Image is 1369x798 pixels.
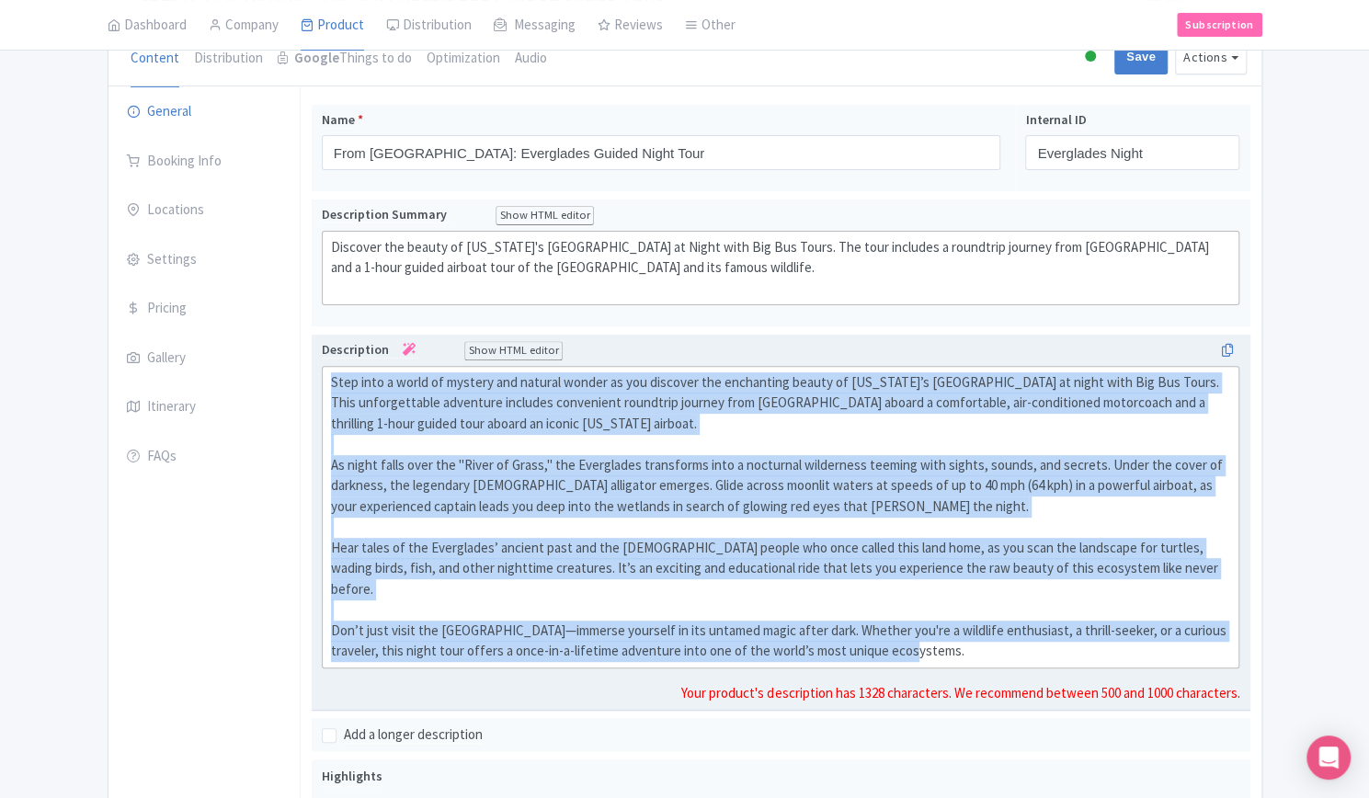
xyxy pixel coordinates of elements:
[194,29,263,88] a: Distribution
[294,48,339,69] strong: Google
[278,29,412,88] a: GoogleThings to do
[108,86,300,138] a: General
[427,29,500,88] a: Optimization
[108,185,300,236] a: Locations
[496,206,595,225] div: Show HTML editor
[322,341,418,359] span: Description
[464,341,564,360] div: Show HTML editor
[108,234,300,286] a: Settings
[1025,111,1086,129] span: Internal ID
[108,136,300,188] a: Booking Info
[108,283,300,335] a: Pricing
[322,206,450,223] span: Description Summary
[344,725,483,744] span: Add a longer description
[1306,735,1351,780] div: Open Intercom Messenger
[331,237,1231,300] div: Discover the beauty of [US_STATE]'s [GEOGRAPHIC_DATA] at Night with Big Bus Tours. The tour inclu...
[331,372,1231,662] div: Step into a world of mystery and natural wonder as you discover the enchanting beauty of [US_STAT...
[108,431,300,483] a: FAQs
[1114,40,1168,74] input: Save
[131,29,179,88] a: Content
[1081,43,1100,72] div: Active
[1177,13,1261,37] a: Subscription
[108,333,300,384] a: Gallery
[515,29,547,88] a: Audio
[108,382,300,433] a: Itinerary
[322,768,382,784] span: Highlights
[681,683,1239,704] div: Your product's description has 1328 characters. We recommend between 500 and 1000 characters.
[322,111,355,129] span: Name
[1175,40,1247,74] button: Actions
